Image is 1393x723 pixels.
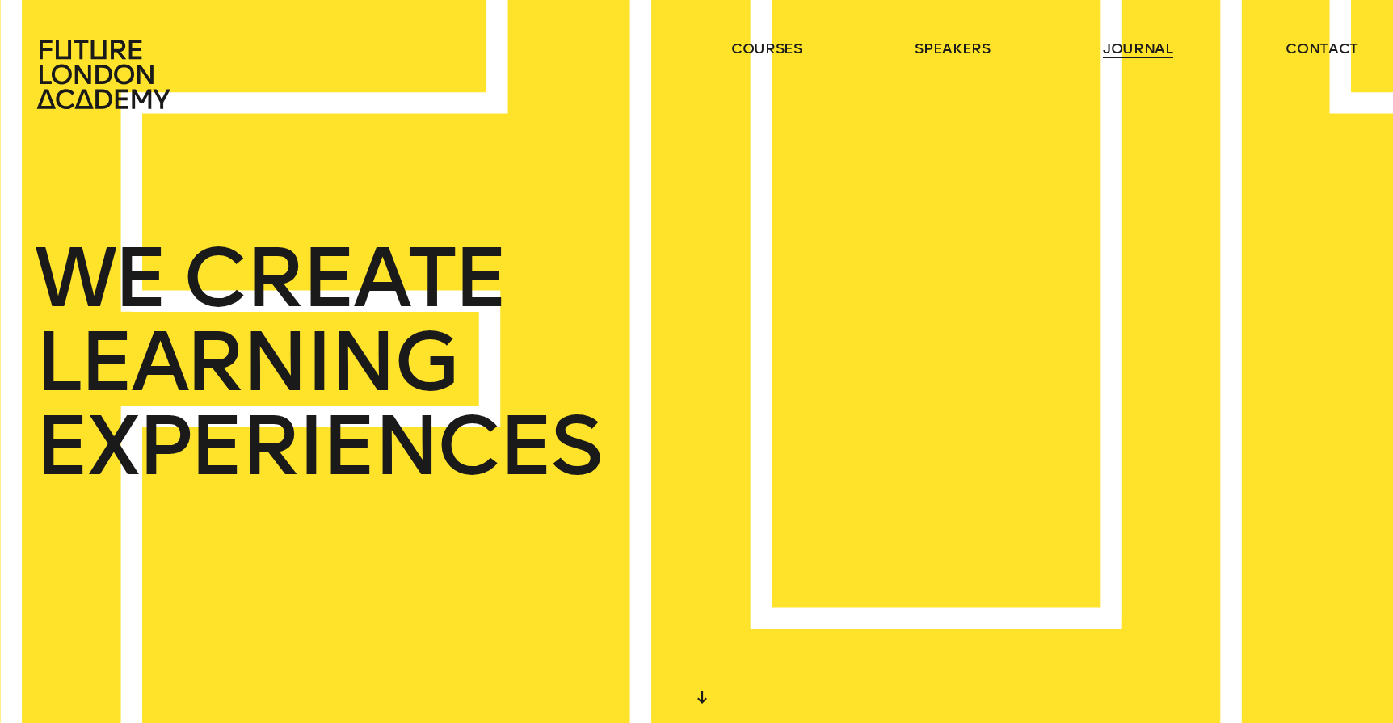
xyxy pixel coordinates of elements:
[915,39,990,58] a: speakers
[35,404,600,488] span: EXPERIENCES
[731,39,802,58] a: courses
[35,236,165,320] span: WE
[183,236,506,320] span: CREATE
[1103,39,1173,58] a: journal
[35,320,457,404] span: LEARNING
[1286,39,1358,58] a: contact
